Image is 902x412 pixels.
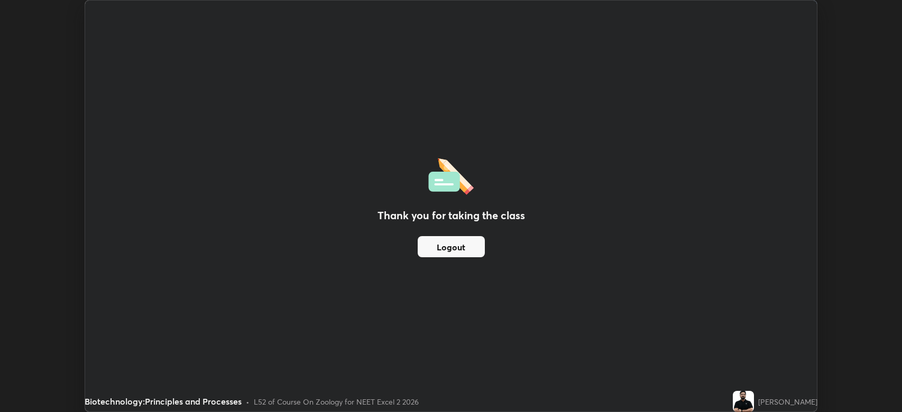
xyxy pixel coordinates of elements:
div: L52 of Course On Zoology for NEET Excel 2 2026 [254,396,419,407]
div: • [246,396,250,407]
img: 54f690991e824e6993d50b0d6a1f1dc5.jpg [733,391,754,412]
img: offlineFeedback.1438e8b3.svg [428,155,474,195]
button: Logout [418,236,485,257]
h2: Thank you for taking the class [378,208,525,223]
div: Biotechnology:Principles and Processes [85,395,242,408]
div: [PERSON_NAME] [758,396,817,407]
